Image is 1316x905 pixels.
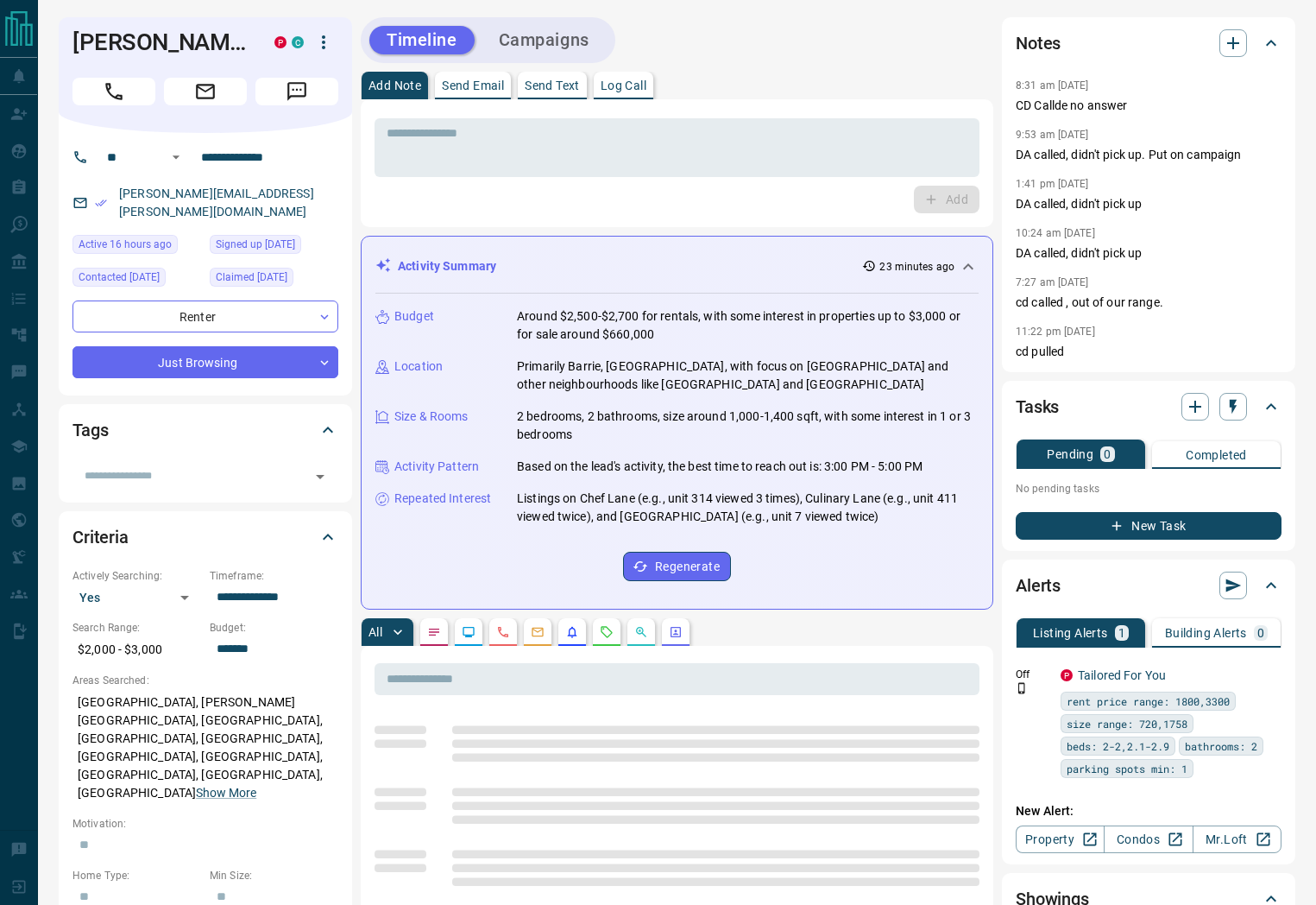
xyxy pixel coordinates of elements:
[1067,760,1187,777] span: parking spots min: 1
[72,816,338,832] p: Motivation:
[119,187,314,218] a: [PERSON_NAME][EMAIL_ADDRESS][PERSON_NAME][DOMAIN_NAME]
[394,490,491,508] p: Repeated Interest
[292,36,304,48] div: condos.ca
[1016,343,1281,361] p: cd pulled
[496,625,510,639] svg: Calls
[1016,276,1089,288] p: 7:27 am [DATE]
[1016,244,1281,263] p: DA called, didn't pick up
[394,408,469,426] p: Size & Rooms
[375,250,979,282] div: Activity Summary23 minutes ago
[1016,29,1061,57] h2: Notes
[1016,79,1089,92] p: 8:31 am [DATE]
[1016,682,1028,694] svg: Push Notification Only
[517,490,979,526] p: Listings on Chef Lane (e.g., unit 314 viewed 3 times), Culinary Lane (e.g., unit 411 viewed twice...
[1016,565,1281,606] div: Alerts
[1016,129,1089,141] p: 9:53 am [DATE]
[210,568,338,584] p: Timeframe:
[634,625,648,639] svg: Opportunities
[1016,294,1281,312] p: cd called , out of our range.
[1104,448,1111,460] p: 0
[1061,669,1073,681] div: property.ca
[166,147,186,168] button: Open
[565,625,579,639] svg: Listing Alerts
[72,346,338,378] div: Just Browsing
[72,235,201,259] div: Mon Sep 15 2025
[442,79,504,92] p: Send Email
[72,416,108,444] h2: Tags
[482,26,607,54] button: Campaigns
[1016,386,1281,427] div: Tasks
[72,868,201,883] p: Home Type:
[210,268,338,292] div: Tue Jul 08 2025
[210,620,338,636] p: Budget:
[1165,627,1247,639] p: Building Alerts
[1016,393,1059,421] h2: Tasks
[601,79,646,92] p: Log Call
[1016,826,1105,853] a: Property
[394,458,479,476] p: Activity Pattern
[72,523,129,551] h2: Criteria
[274,36,286,48] div: property.ca
[72,409,338,451] div: Tags
[600,625,614,639] svg: Requests
[394,358,443,376] p: Location
[72,78,155,105] span: Call
[72,568,201,584] p: Actively Searching:
[517,307,979,344] p: Around $2,500-$2,700 for rentals, with some interest in properties up to $3,000 or for sale aroun...
[210,868,338,883] p: Min Size:
[1016,476,1281,502] p: No pending tasks
[72,636,201,664] p: $2,000 - $3,000
[216,269,287,286] span: Claimed [DATE]
[1067,715,1187,732] span: size range: 720,1758
[1016,572,1061,599] h2: Alerts
[1016,146,1281,164] p: DA called, didn't pick up. Put on campaign
[669,625,683,639] svg: Agent Actions
[427,625,441,639] svg: Notes
[255,78,338,105] span: Message
[1193,826,1281,853] a: Mr.Loft
[1016,22,1281,64] div: Notes
[369,26,475,54] button: Timeline
[95,197,107,209] svg: Email Verified
[1067,693,1230,710] span: rent price range: 1800,3300
[1016,195,1281,213] p: DA called, didn't pick up
[368,626,382,638] p: All
[1185,737,1257,755] span: bathrooms: 2
[1016,97,1281,115] p: CD Callde no answer
[1016,326,1095,338] p: 11:22 pm [DATE]
[1118,627,1125,639] p: 1
[398,257,496,275] p: Activity Summary
[462,625,475,639] svg: Lead Browsing Activity
[1104,826,1193,853] a: Condos
[1257,627,1264,639] p: 0
[72,584,201,611] div: Yes
[531,625,545,639] svg: Emails
[72,673,338,688] p: Areas Searched:
[1016,667,1050,682] p: Off
[72,516,338,558] div: Criteria
[79,269,160,286] span: Contacted [DATE]
[368,79,421,92] p: Add Note
[196,784,256,802] button: Show More
[517,458,922,476] p: Based on the lead's activity, the best time to reach out is: 3:00 PM - 5:00 PM
[72,268,201,292] div: Fri Sep 12 2025
[1067,737,1169,755] span: beds: 2-2,2.1-2.9
[72,28,249,56] h1: [PERSON_NAME]
[210,235,338,259] div: Tue Jul 08 2025
[1016,227,1095,239] p: 10:24 am [DATE]
[72,301,338,332] div: Renter
[879,259,954,275] p: 23 minutes ago
[517,358,979,394] p: Primarily Barrie, [GEOGRAPHIC_DATA], with focus on [GEOGRAPHIC_DATA] and other neighbourhoods lik...
[1078,668,1166,682] a: Tailored For You
[79,236,172,253] span: Active 16 hours ago
[72,620,201,636] p: Search Range:
[1016,178,1089,190] p: 1:41 pm [DATE]
[517,408,979,444] p: 2 bedrooms, 2 bathrooms, size around 1,000-1,400 sqft, with some interest in 1 or 3 bedrooms
[1047,448,1093,460] p: Pending
[72,688,338,807] p: [GEOGRAPHIC_DATA], [PERSON_NAME][GEOGRAPHIC_DATA], [GEOGRAPHIC_DATA], [GEOGRAPHIC_DATA], [GEOGRAP...
[525,79,580,92] p: Send Text
[623,552,731,581] button: Regenerate
[1016,802,1281,820] p: New Alert:
[216,236,295,253] span: Signed up [DATE]
[1186,449,1247,461] p: Completed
